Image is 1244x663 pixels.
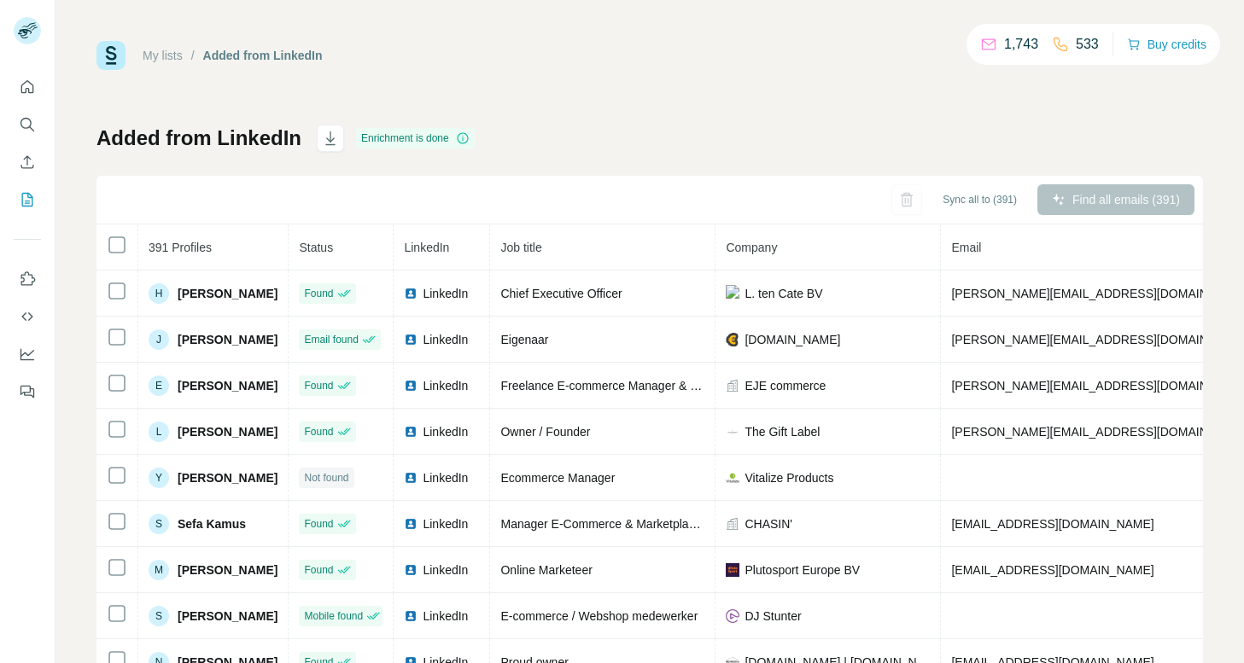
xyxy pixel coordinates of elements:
span: [PERSON_NAME] [178,331,277,348]
span: [PERSON_NAME] [178,377,277,394]
span: Eigenaar [500,333,548,346]
span: EJE commerce [745,377,826,394]
h1: Added from LinkedIn [96,125,301,152]
span: LinkedIn [404,241,449,254]
button: Enrich CSV [14,147,41,177]
span: Status [299,241,333,254]
div: H [149,283,169,304]
div: Added from LinkedIn [203,47,323,64]
span: Sync all to (391) [943,192,1017,207]
span: Chief Executive Officer [500,287,622,300]
div: L [149,422,169,442]
span: LinkedIn [423,423,468,440]
span: Manager E-Commerce & Marketplaces [500,517,707,531]
span: LinkedIn [423,515,468,532]
span: L. ten Cate BV [745,285,822,302]
span: LinkedIn [423,469,468,486]
button: Search [14,109,41,140]
img: company-logo [726,425,739,439]
div: E [149,375,169,396]
img: Surfe Logo [96,41,126,70]
button: Use Surfe on LinkedIn [14,264,41,294]
span: LinkedIn [423,377,468,394]
img: company-logo [726,285,739,302]
button: Buy credits [1127,32,1206,56]
div: S [149,606,169,626]
span: Email found [304,332,358,347]
img: LinkedIn logo [404,563,418,577]
span: [DOMAIN_NAME] [745,331,840,348]
span: Mobile found [304,608,363,624]
div: M [149,560,169,580]
img: company-logo [726,609,739,623]
span: Found [304,378,333,393]
span: LinkedIn [423,561,468,579]
img: LinkedIn logo [404,425,418,439]
span: [PERSON_NAME] [178,469,277,486]
button: Sync all to (391) [931,187,1029,212]
span: Not found [304,470,348,486]
span: Vitalize Products [745,469,833,486]
span: Found [304,424,333,439]
div: J [149,329,169,350]
span: LinkedIn [423,285,468,302]
button: Feedback [14,376,41,407]
span: Job title [500,241,541,254]
span: [EMAIL_ADDRESS][DOMAIN_NAME] [951,563,1153,577]
span: E-commerce / Webshop medewerker [500,609,698,623]
button: Quick start [14,72,41,102]
img: LinkedIn logo [404,471,418,485]
img: company-logo [726,471,739,485]
span: Online Marketeer [500,563,592,577]
span: [PERSON_NAME] [178,608,277,625]
span: The Gift Label [745,423,820,440]
span: Found [304,286,333,301]
span: [PERSON_NAME] [178,285,277,302]
li: / [191,47,195,64]
button: Dashboard [14,339,41,369]
span: Found [304,516,333,532]
a: My lists [143,49,183,62]
img: LinkedIn logo [404,517,418,531]
span: Ecommerce Manager [500,471,615,485]
span: 391 Profiles [149,241,212,254]
button: Use Surfe API [14,301,41,332]
img: company-logo [726,333,739,346]
span: [PERSON_NAME] [178,423,277,440]
span: Owner / Founder [500,425,590,439]
img: company-logo [726,563,739,577]
img: LinkedIn logo [404,379,418,393]
button: My lists [14,184,41,215]
span: Plutosport Europe BV [745,561,860,579]
span: Sefa Kamus [178,515,246,532]
span: LinkedIn [423,608,468,625]
span: Found [304,562,333,578]
span: CHASIN' [745,515,792,532]
span: Email [951,241,981,254]
div: Y [149,468,169,488]
img: LinkedIn logo [404,287,418,300]
span: Company [726,241,777,254]
div: Enrichment is done [356,128,475,148]
span: Freelance E-commerce Manager & Product Owner [500,379,769,393]
span: [PERSON_NAME] [178,561,277,579]
p: 533 [1076,34,1099,55]
span: [EMAIL_ADDRESS][DOMAIN_NAME] [951,517,1153,531]
span: DJ Stunter [745,608,801,625]
div: S [149,514,169,534]
p: 1,743 [1004,34,1038,55]
span: LinkedIn [423,331,468,348]
img: LinkedIn logo [404,609,418,623]
img: LinkedIn logo [404,333,418,346]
